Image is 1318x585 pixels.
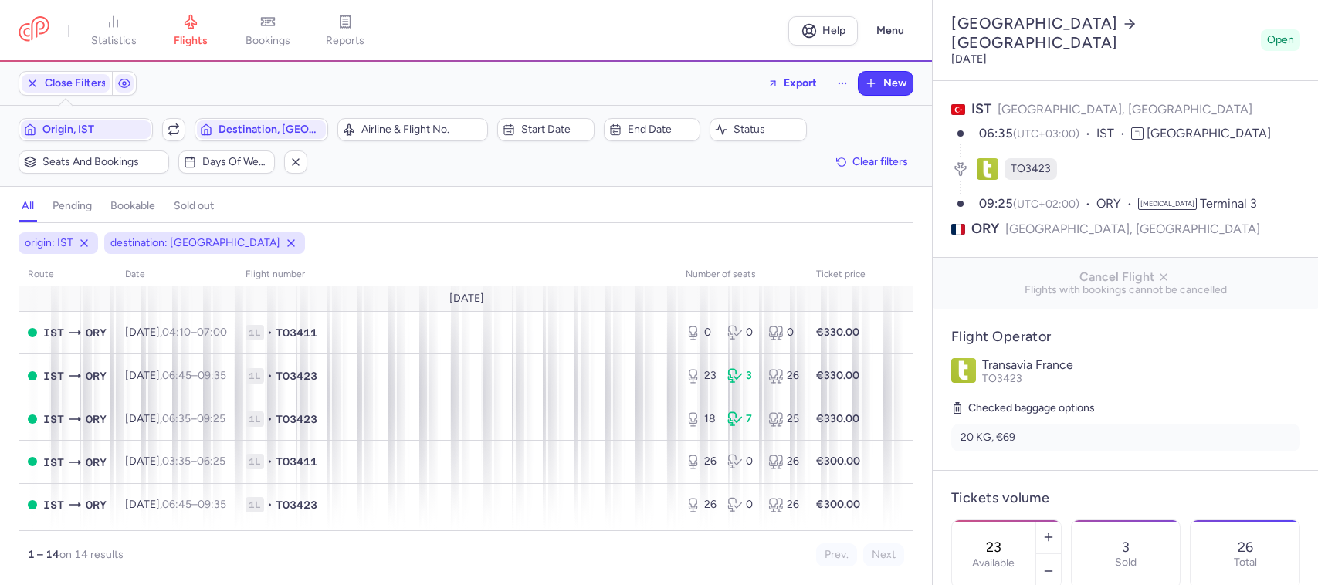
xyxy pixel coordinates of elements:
span: TO3423 [982,372,1022,385]
span: [DATE], [125,455,225,468]
span: Flights with bookings cannot be cancelled [945,284,1306,296]
button: Start date [497,118,595,141]
th: number of seats [676,263,807,286]
button: Days of week [178,150,276,174]
span: 1L [246,497,264,512]
strong: 1 – 14 [28,548,59,561]
span: Close Filters [45,77,107,90]
span: Export [784,77,817,89]
span: OPEN [28,500,37,509]
h4: pending [53,199,92,213]
span: TI [1131,127,1144,140]
button: Export [757,71,827,96]
span: IST [1096,125,1131,143]
button: Close Filters [19,72,112,95]
h5: Checked baggage options [951,399,1300,418]
span: [GEOGRAPHIC_DATA], [GEOGRAPHIC_DATA] [998,102,1252,117]
span: ORY [1096,195,1138,213]
span: TO3423 [276,368,317,384]
button: Clear filters [831,150,913,174]
h4: bookable [110,199,155,213]
label: Available [972,557,1015,570]
span: Orly, Paris, France [86,496,107,513]
span: Open [1267,32,1294,48]
strong: €300.00 [816,498,860,511]
span: Istanbul Airport, İstanbul, Turkey [43,324,64,341]
span: TO3411 [276,454,317,469]
span: Clear filters [852,156,908,167]
a: CitizenPlane red outlined logo [19,16,49,45]
span: Help [822,25,845,36]
p: 26 [1238,539,1253,555]
time: 09:35 [198,498,226,511]
time: 09:25 [979,196,1013,211]
a: bookings [229,14,307,48]
div: 23 [686,368,715,384]
span: Destination, [GEOGRAPHIC_DATA] [219,123,324,136]
span: Seats and bookings [42,156,164,168]
a: Help [788,16,858,46]
span: New [883,77,906,90]
button: Airline & Flight No. [337,118,488,141]
th: route [19,263,116,286]
span: 1L [246,411,264,427]
h4: Flight Operator [951,328,1300,346]
span: Istanbul Airport, İstanbul, Turkey [43,454,64,471]
span: on 14 results [59,548,124,561]
p: 3 [1122,539,1130,555]
button: Menu [867,16,913,46]
div: 0 [768,325,798,340]
span: • [267,325,273,340]
time: 09:25 [197,412,225,425]
p: Transavia France [982,358,1300,372]
div: 26 [768,368,798,384]
span: OPEN [28,328,37,337]
span: Istanbul Airport, İstanbul, Turkey [43,367,64,384]
span: 1L [246,325,264,340]
div: 26 [686,497,715,512]
span: [GEOGRAPHIC_DATA], [GEOGRAPHIC_DATA] [1005,219,1260,238]
div: 18 [686,411,715,427]
div: 3 [727,368,757,384]
span: – [162,369,226,382]
span: bookings [246,34,290,48]
span: TO3423 [1011,161,1051,177]
span: (UTC+03:00) [1013,127,1079,140]
span: Cancel Flight [945,270,1306,284]
button: Origin, IST [19,118,153,141]
span: statistics [91,34,137,48]
h4: all [22,199,34,213]
a: statistics [75,14,152,48]
span: (UTC+02:00) [1013,198,1079,211]
span: • [267,454,273,469]
time: 06:45 [162,498,191,511]
time: 06:45 [162,369,191,382]
li: 20 KG, €69 [951,424,1300,451]
div: 7 [727,411,757,427]
h4: sold out [174,199,214,213]
a: flights [152,14,229,48]
span: Orly, Paris, France [86,324,107,341]
span: – [162,326,227,339]
a: reports [307,14,384,48]
span: OPEN [28,414,37,424]
span: Istanbul Airport, İstanbul, Turkey [43,411,64,428]
div: 0 [727,497,757,512]
figure: TO airline logo [977,158,998,180]
span: • [267,497,273,512]
span: Origin, IST [42,123,147,136]
div: 26 [686,454,715,469]
span: – [162,455,225,468]
span: 1L [246,454,264,469]
span: Istanbul Airport, İstanbul, Turkey [43,496,64,513]
span: Terminal 3 [1200,196,1257,211]
th: Ticket price [807,263,875,286]
time: 06:35 [162,412,191,425]
span: IST [971,100,991,117]
time: 06:35 [979,126,1013,140]
span: – [162,412,225,425]
span: destination: [GEOGRAPHIC_DATA] [110,235,280,251]
button: Status [710,118,807,141]
h2: [GEOGRAPHIC_DATA] [GEOGRAPHIC_DATA] [951,14,1255,52]
span: [DATE], [125,326,227,339]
